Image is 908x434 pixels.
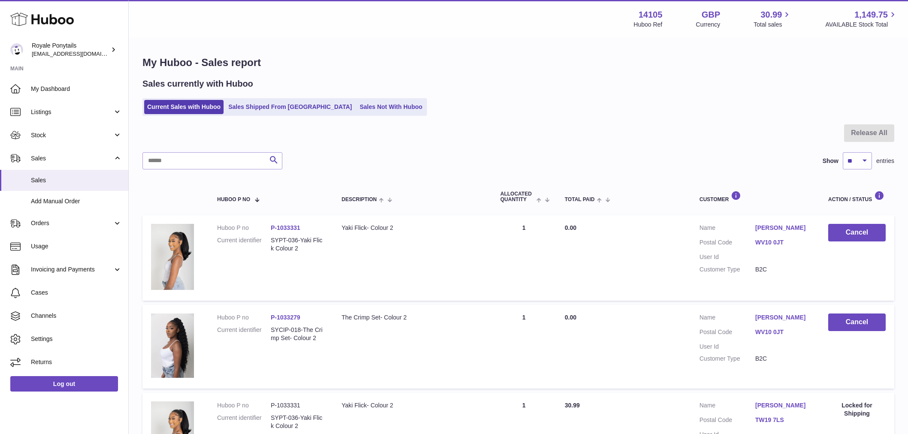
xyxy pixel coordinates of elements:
[31,85,122,93] span: My Dashboard
[699,224,755,234] dt: Name
[31,242,122,250] span: Usage
[755,238,811,247] a: WV10 0JT
[32,42,109,58] div: Royale Ponytails
[271,326,324,342] dd: SYCIP-018-The Crimp Set- Colour 2
[699,238,755,249] dt: Postal Code
[217,401,271,410] dt: Huboo P no
[31,197,122,205] span: Add Manual Order
[31,154,113,163] span: Sales
[342,197,377,202] span: Description
[31,131,113,139] span: Stock
[217,326,271,342] dt: Current identifier
[271,236,324,253] dd: SYPT-036-Yaki Flick Colour 2
[755,265,811,274] dd: B2C
[271,314,300,321] a: P-1033279
[699,416,755,426] dt: Postal Code
[699,328,755,338] dt: Postal Code
[342,401,483,410] div: Yaki Flick- Colour 2
[699,343,755,351] dt: User Id
[10,43,23,56] img: internalAdmin-14105@internal.huboo.com
[217,313,271,322] dt: Huboo P no
[565,402,580,409] span: 30.99
[357,100,425,114] a: Sales Not With Huboo
[31,358,122,366] span: Returns
[271,401,324,410] dd: P-1033331
[825,9,898,29] a: 1,149.75 AVAILABLE Stock Total
[217,224,271,232] dt: Huboo P no
[699,191,811,202] div: Customer
[634,21,663,29] div: Huboo Ref
[342,313,483,322] div: The Crimp Set- Colour 2
[142,56,894,69] h1: My Huboo - Sales report
[32,50,126,57] span: [EMAIL_ADDRESS][DOMAIN_NAME]
[31,289,122,297] span: Cases
[500,191,534,202] span: ALLOCATED Quantity
[144,100,224,114] a: Current Sales with Huboo
[492,215,556,300] td: 1
[217,197,250,202] span: Huboo P no
[565,314,576,321] span: 0.00
[151,313,194,378] img: 141051741006759.png
[492,305,556,389] td: 1
[828,401,886,418] div: Locked for Shipping
[699,265,755,274] dt: Customer Type
[754,21,792,29] span: Total sales
[755,328,811,336] a: WV10 0JT
[696,21,720,29] div: Currency
[699,401,755,412] dt: Name
[755,355,811,363] dd: B2C
[754,9,792,29] a: 30.99 Total sales
[217,236,271,253] dt: Current identifier
[755,313,811,322] a: [PERSON_NAME]
[828,313,886,331] button: Cancel
[755,401,811,410] a: [PERSON_NAME]
[699,355,755,363] dt: Customer Type
[823,157,838,165] label: Show
[31,335,122,343] span: Settings
[639,9,663,21] strong: 14105
[565,224,576,231] span: 0.00
[31,108,113,116] span: Listings
[31,312,122,320] span: Channels
[217,414,271,430] dt: Current identifier
[760,9,782,21] span: 30.99
[854,9,888,21] span: 1,149.75
[755,224,811,232] a: [PERSON_NAME]
[342,224,483,232] div: Yaki Flick- Colour 2
[31,176,122,184] span: Sales
[31,265,113,274] span: Invoicing and Payments
[755,416,811,424] a: TW19 7LS
[142,78,253,90] h2: Sales currently with Huboo
[876,157,894,165] span: entries
[151,224,194,290] img: 141051741007169.png
[31,219,113,227] span: Orders
[828,224,886,241] button: Cancel
[271,414,324,430] dd: SYPT-036-Yaki Flick Colour 2
[699,313,755,324] dt: Name
[828,191,886,202] div: Action / Status
[271,224,300,231] a: P-1033331
[825,21,898,29] span: AVAILABLE Stock Total
[699,253,755,261] dt: User Id
[702,9,720,21] strong: GBP
[565,197,595,202] span: Total paid
[10,376,118,392] a: Log out
[225,100,355,114] a: Sales Shipped From [GEOGRAPHIC_DATA]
